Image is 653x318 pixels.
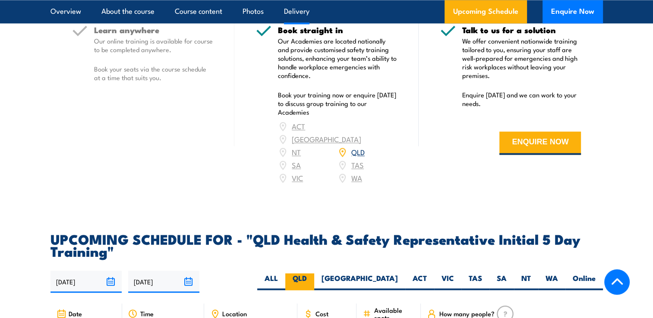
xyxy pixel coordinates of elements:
label: VIC [434,273,461,290]
a: QLD [351,147,365,157]
label: WA [538,273,565,290]
span: How many people? [439,310,494,317]
span: Location [222,310,247,317]
input: From date [50,271,122,293]
span: Time [140,310,154,317]
label: [GEOGRAPHIC_DATA] [314,273,405,290]
label: TAS [461,273,489,290]
h2: UPCOMING SCHEDULE FOR - "QLD Health & Safety Representative Initial 5 Day Training" [50,233,603,257]
label: ALL [257,273,285,290]
label: QLD [285,273,314,290]
h5: Talk to us for a solution [462,26,581,34]
p: Book your training now or enquire [DATE] to discuss group training to our Academies [278,90,397,116]
label: SA [489,273,514,290]
span: Cost [315,310,328,317]
h5: Book straight in [278,26,397,34]
span: Date [69,310,82,317]
label: Online [565,273,603,290]
label: NT [514,273,538,290]
p: Our online training is available for course to be completed anywhere. [94,37,213,54]
h5: Learn anywhere [94,26,213,34]
p: Our Academies are located nationally and provide customised safety training solutions, enhancing ... [278,37,397,80]
button: ENQUIRE NOW [499,131,581,155]
p: Book your seats via the course schedule at a time that suits you. [94,65,213,82]
label: ACT [405,273,434,290]
input: To date [128,271,199,293]
p: Enquire [DATE] and we can work to your needs. [462,90,581,108]
p: We offer convenient nationwide training tailored to you, ensuring your staff are well-prepared fo... [462,37,581,80]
